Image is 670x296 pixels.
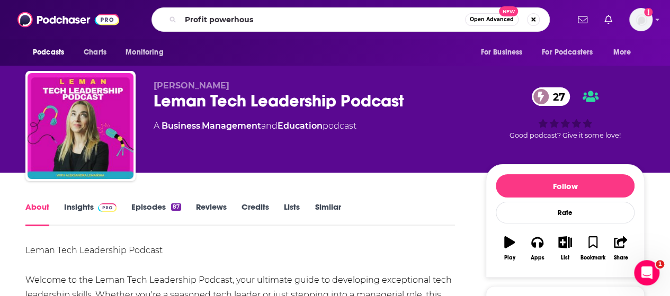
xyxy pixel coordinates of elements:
a: Show notifications dropdown [600,11,617,29]
span: Charts [84,45,106,60]
a: 27 [532,87,570,106]
div: Rate [496,202,635,223]
span: , [200,121,202,131]
a: Reviews [196,202,227,226]
img: Leman Tech Leadership Podcast [28,73,133,179]
button: open menu [25,42,78,62]
span: Logged in as crenshawcomms [629,8,653,31]
a: Charts [77,42,113,62]
a: Credits [242,202,269,226]
span: For Podcasters [542,45,593,60]
button: open menu [535,42,608,62]
div: Play [504,255,515,261]
button: List [551,229,579,267]
iframe: Intercom live chat [634,260,659,285]
span: Monitoring [126,45,163,60]
span: Good podcast? Give it some love! [510,131,621,139]
span: Open Advanced [470,17,514,22]
div: Share [613,255,628,261]
div: Search podcasts, credits, & more... [151,7,550,32]
a: Management [202,121,261,131]
span: Podcasts [33,45,64,60]
button: Follow [496,174,635,198]
button: open menu [473,42,535,62]
button: open menu [606,42,645,62]
svg: Add a profile image [644,8,653,16]
a: InsightsPodchaser Pro [64,202,117,226]
span: More [613,45,631,60]
span: New [499,6,518,16]
a: Episodes87 [131,202,181,226]
span: [PERSON_NAME] [154,80,229,91]
button: open menu [118,42,177,62]
img: User Profile [629,8,653,31]
div: Bookmark [580,255,605,261]
button: Show profile menu [629,8,653,31]
a: Similar [315,202,341,226]
input: Search podcasts, credits, & more... [181,11,465,28]
div: 27Good podcast? Give it some love! [486,80,645,146]
div: A podcast [154,120,356,132]
div: 87 [171,203,181,211]
img: Podchaser - Follow, Share and Rate Podcasts [17,10,119,30]
button: Open AdvancedNew [465,13,519,26]
div: Apps [531,255,544,261]
button: Share [607,229,635,267]
button: Play [496,229,523,267]
span: 27 [542,87,570,106]
button: Apps [523,229,551,267]
button: Bookmark [579,229,606,267]
a: Business [162,121,200,131]
a: Show notifications dropdown [574,11,592,29]
a: Lists [284,202,300,226]
span: For Business [480,45,522,60]
span: 1 [656,260,664,268]
a: Education [278,121,323,131]
a: About [25,202,49,226]
span: and [261,121,278,131]
img: Podchaser Pro [98,203,117,212]
div: List [561,255,569,261]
